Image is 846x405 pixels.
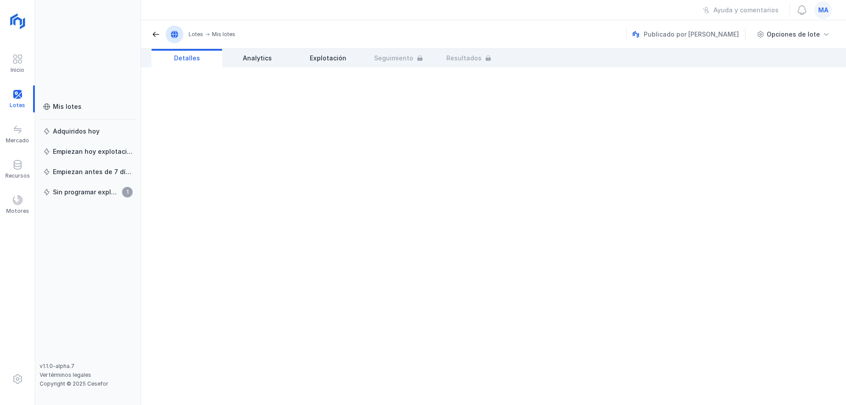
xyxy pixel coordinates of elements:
[818,6,828,15] span: ma
[40,123,136,139] a: Adquiridos hoy
[310,54,346,63] span: Explotación
[7,10,29,32] img: logoRight.svg
[363,49,434,67] a: Seguimiento
[40,184,136,200] a: Sin programar explotación1
[53,102,82,111] div: Mis lotes
[53,188,119,197] div: Sin programar explotación
[5,172,30,179] div: Recursos
[434,49,504,67] a: Resultados
[53,167,133,176] div: Empiezan antes de 7 días
[40,363,136,370] div: v1.1.0-alpha.7
[40,164,136,180] a: Empiezan antes de 7 días
[697,3,784,18] button: Ayuda y comentarios
[293,49,363,67] a: Explotación
[446,54,482,63] span: Resultados
[632,31,639,38] img: nemus.svg
[6,208,29,215] div: Motores
[40,144,136,160] a: Empiezan hoy explotación
[40,380,136,387] div: Copyright © 2025 Cesefor
[174,54,200,63] span: Detalles
[40,372,91,378] a: Ver términos legales
[243,54,272,63] span: Analytics
[53,127,100,136] div: Adquiridos hoy
[212,31,235,38] div: Mis lotes
[189,31,203,38] div: Lotes
[152,49,222,67] a: Detalles
[713,6,779,15] div: Ayuda y comentarios
[767,30,820,39] div: Opciones de lote
[632,28,747,41] div: Publicado por [PERSON_NAME]
[53,147,133,156] div: Empiezan hoy explotación
[374,54,413,63] span: Seguimiento
[222,49,293,67] a: Analytics
[11,67,24,74] div: Inicio
[6,137,29,144] div: Mercado
[40,99,136,115] a: Mis lotes
[122,187,133,197] span: 1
